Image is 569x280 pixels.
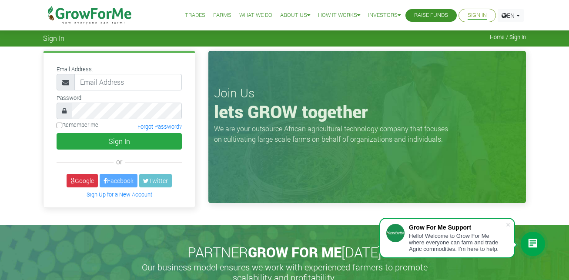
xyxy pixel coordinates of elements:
span: Sign In [43,34,64,42]
a: Sign Up for a New Account [87,191,152,198]
span: GROW FOR ME [248,243,341,261]
a: Sign In [468,11,487,20]
a: What We Do [239,11,272,20]
a: How it Works [318,11,360,20]
input: Remember me [57,123,62,128]
label: Remember me [57,121,98,129]
a: Investors [368,11,401,20]
p: We are your outsource African agricultural technology company that focuses on cultivating large s... [214,123,453,144]
a: Google [67,174,98,187]
h3: Join Us [214,86,520,100]
div: or [57,157,182,167]
label: Password: [57,94,83,102]
h2: PARTNER [DATE] [47,244,522,260]
a: Trades [185,11,205,20]
a: About Us [280,11,310,20]
button: Sign In [57,133,182,150]
a: Forgot Password? [137,123,182,130]
h1: lets GROW together [214,101,520,122]
input: Email Address [74,74,182,90]
a: Farms [213,11,231,20]
div: Grow For Me Support [409,224,505,231]
a: Raise Funds [414,11,448,20]
label: Email Address: [57,65,93,73]
a: EN [498,9,524,22]
div: Hello! Welcome to Grow For Me where everyone can farm and trade Agric commodities. I'm here to help. [409,233,505,252]
span: Home / Sign In [490,34,526,40]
